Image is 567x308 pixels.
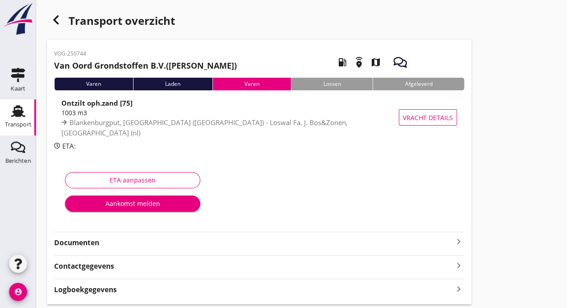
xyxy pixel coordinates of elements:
i: keyboard_arrow_right [453,236,464,247]
p: VOG-250744 [54,50,237,58]
div: ETA aanpassen [73,175,193,185]
strong: Ontzilt oph.zand [75] [61,98,133,107]
div: Lossen [291,78,373,90]
a: Ontzilt oph.zand [75]1003 m3Blankenburgput, [GEOGRAPHIC_DATA] ([GEOGRAPHIC_DATA]) - Loswal Fa. J.... [54,98,464,137]
button: Aankomst melden [65,196,200,212]
div: 1003 m3 [61,108,403,117]
button: Vracht details [399,109,457,126]
div: Laden [133,78,212,90]
div: Berichten [5,158,31,163]
div: Kaart [11,85,25,91]
i: local_gas_station [330,50,355,75]
div: Afgeleverd [373,78,464,90]
strong: Logboekgegevens [54,285,117,295]
strong: Documenten [54,238,453,248]
span: ETA: [62,141,76,150]
img: logo-small.a267ee39.svg [2,2,34,36]
h2: ([PERSON_NAME]) [54,60,237,72]
button: ETA aanpassen [65,172,200,188]
div: Varen [212,78,291,90]
i: keyboard_arrow_right [453,283,464,295]
strong: Van Oord Grondstoffen B.V. [54,60,166,71]
div: Transport overzicht [47,11,471,33]
div: Transport [5,121,32,127]
span: Vracht details [403,113,453,122]
i: emergency_share [346,50,372,75]
strong: Contactgegevens [54,261,114,271]
i: map [363,50,388,75]
div: Varen [54,78,133,90]
div: Aankomst melden [72,199,193,208]
span: Blankenburgput, [GEOGRAPHIC_DATA] ([GEOGRAPHIC_DATA]) - Loswal Fa. J. Bos&Zonen, [GEOGRAPHIC_DATA... [61,118,348,137]
i: keyboard_arrow_right [453,259,464,271]
i: account_circle [9,283,27,301]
